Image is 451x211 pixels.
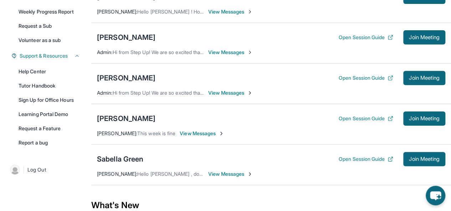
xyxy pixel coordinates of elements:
[14,20,84,32] a: Request a Sub
[403,71,445,85] button: Join Meeting
[14,5,84,18] a: Weekly Progress Report
[137,9,349,15] span: Hello [PERSON_NAME] ! Hope all is well, does [DATE] and [DATE] work for you at 4pm -5pm ?
[97,114,155,123] div: [PERSON_NAME]
[208,8,253,15] span: View Messages
[339,34,393,41] button: Open Session Guide
[403,111,445,126] button: Join Meeting
[180,130,224,137] span: View Messages
[426,186,445,205] button: chat-button
[219,131,224,136] img: Chevron-Right
[409,157,440,161] span: Join Meeting
[14,34,84,47] a: Volunteer as a sub
[10,165,20,175] img: user-img
[97,9,137,15] span: [PERSON_NAME] :
[247,49,253,55] img: Chevron-Right
[14,94,84,106] a: Sign Up for Office Hours
[409,76,440,80] span: Join Meeting
[339,115,393,122] button: Open Session Guide
[14,136,84,149] a: Report a bug
[14,79,84,92] a: Tutor Handbook
[403,152,445,166] button: Join Meeting
[97,154,143,164] div: Sabella Green
[17,52,80,59] button: Support & Resources
[97,49,112,55] span: Admin :
[97,73,155,83] div: [PERSON_NAME]
[208,49,253,56] span: View Messages
[23,165,25,174] span: |
[137,130,175,136] span: This week is fine
[14,65,84,78] a: Help Center
[409,35,440,39] span: Join Meeting
[409,116,440,121] span: Join Meeting
[339,74,393,81] button: Open Session Guide
[137,171,284,177] span: Hello [PERSON_NAME] , do you have any availibity for those day?
[247,171,253,177] img: Chevron-Right
[7,162,84,178] a: |Log Out
[14,108,84,121] a: Learning Portal Demo
[20,52,68,59] span: Support & Resources
[97,90,112,96] span: Admin :
[208,170,253,178] span: View Messages
[247,9,253,15] img: Chevron-Right
[97,130,137,136] span: [PERSON_NAME] :
[339,155,393,163] button: Open Session Guide
[27,166,46,173] span: Log Out
[208,89,253,96] span: View Messages
[247,90,253,96] img: Chevron-Right
[97,171,137,177] span: [PERSON_NAME] :
[14,122,84,135] a: Request a Feature
[403,30,445,44] button: Join Meeting
[97,32,155,42] div: [PERSON_NAME]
